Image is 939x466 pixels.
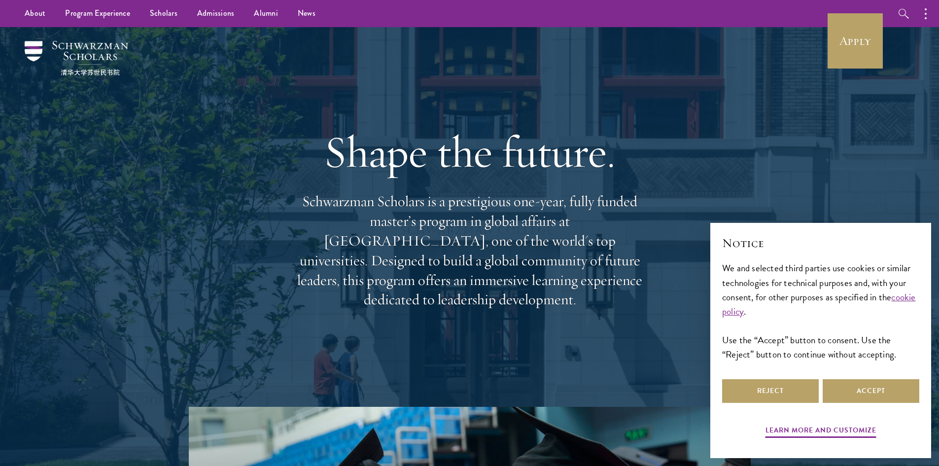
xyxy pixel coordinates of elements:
button: Reject [722,379,819,403]
button: Accept [823,379,919,403]
img: Schwarzman Scholars [25,41,128,75]
a: cookie policy [722,290,916,319]
h1: Shape the future. [292,124,647,179]
a: Apply [828,13,883,69]
button: Learn more and customize [765,424,876,439]
div: We and selected third parties use cookies or similar technologies for technical purposes and, wit... [722,261,919,361]
h2: Notice [722,235,919,251]
p: Schwarzman Scholars is a prestigious one-year, fully funded master’s program in global affairs at... [292,192,647,310]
